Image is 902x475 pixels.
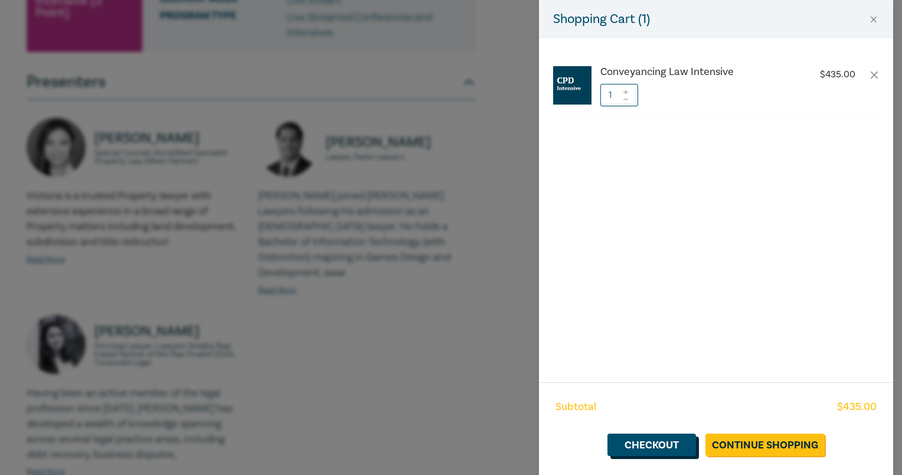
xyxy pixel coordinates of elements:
span: $ 435.00 [837,399,877,415]
a: Conveyancing Law Intensive [600,66,796,78]
h5: Shopping Cart ( 1 ) [553,9,650,29]
input: 1 [600,84,638,106]
a: Continue Shopping [705,434,825,456]
span: Subtotal [555,399,596,415]
button: Close [868,14,879,25]
p: $ 435.00 [820,69,855,80]
img: CPD%20Intensive.jpg [553,66,591,105]
a: Checkout [607,434,696,456]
